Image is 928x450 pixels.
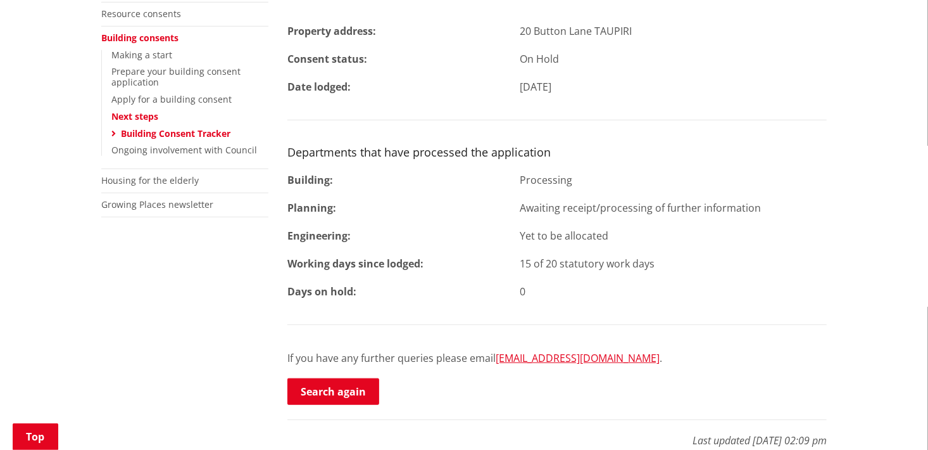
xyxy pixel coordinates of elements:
strong: Consent status: [287,52,367,66]
strong: Working days since lodged: [287,257,423,271]
div: Processing [511,172,837,188]
a: Resource consents [101,8,181,20]
a: [EMAIL_ADDRESS][DOMAIN_NAME] [496,351,660,365]
strong: Property address: [287,24,376,38]
p: Last updated [DATE] 02:09 pm [287,420,827,448]
a: Top [13,423,58,450]
a: Building consents [101,32,179,44]
strong: Days on hold: [287,285,356,299]
strong: Engineering: [287,229,351,243]
div: Yet to be allocated [511,228,837,243]
iframe: Messenger Launcher [870,397,915,442]
div: 15 of 20 statutory work days [511,256,837,271]
p: If you have any further queries please email . [287,350,827,366]
a: Next steps [111,110,158,122]
strong: Building: [287,173,333,187]
div: On Hold [511,51,837,67]
div: [DATE] [511,79,837,94]
h3: Departments that have processed the application [287,146,827,160]
a: Prepare your building consent application [111,65,241,88]
div: 20 Button Lane TAUPIRI [511,23,837,39]
strong: Planning: [287,201,336,215]
a: Search again [287,378,379,405]
strong: Date lodged: [287,80,351,94]
div: Awaiting receipt/processing of further information [511,200,837,215]
a: Apply for a building consent [111,93,232,105]
a: Building Consent Tracker [121,127,230,139]
div: 0 [511,284,837,299]
a: Making a start [111,49,172,61]
a: Growing Places newsletter [101,198,213,210]
a: Housing for the elderly [101,174,199,186]
a: Ongoing involvement with Council [111,144,257,156]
